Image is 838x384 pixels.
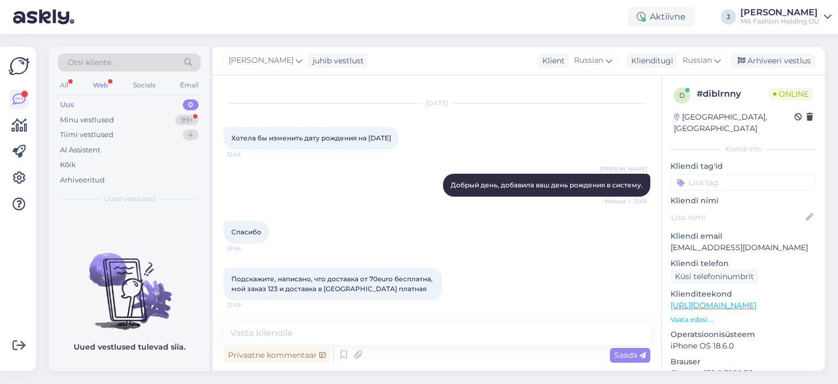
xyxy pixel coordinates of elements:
[229,55,294,67] span: [PERSON_NAME]
[227,150,268,158] span: 12:44
[671,356,816,368] p: Brauser
[60,159,76,170] div: Kõik
[671,300,756,310] a: [URL][DOMAIN_NAME]
[600,165,647,173] span: [PERSON_NAME]
[60,129,113,140] div: Tiimi vestlused
[224,348,330,363] div: Privaatne kommentaar
[183,99,199,110] div: 0
[104,194,155,204] span: Uued vestlused
[175,115,199,126] div: 99+
[731,54,815,68] div: Arhiveeri vestlus
[671,368,816,379] p: Chrome 139.0.7258.76
[740,8,831,26] a: [PERSON_NAME]MA Fashion Holding OÜ
[671,195,816,206] p: Kliendi nimi
[674,111,794,134] div: [GEOGRAPHIC_DATA], [GEOGRAPHIC_DATA]
[574,55,603,67] span: Russian
[740,8,819,17] div: [PERSON_NAME]
[60,99,74,110] div: Uus
[671,269,758,284] div: Küsi telefoninumbrit
[671,258,816,269] p: Kliendi telefon
[627,55,673,67] div: Klienditugi
[721,9,736,25] div: J
[58,78,70,92] div: All
[671,144,816,154] div: Kliendi info
[231,228,261,236] span: Спасибо
[628,7,695,27] div: Aktiivne
[74,341,185,353] p: Uued vestlused tulevad siia.
[671,174,816,191] input: Lisa tag
[231,134,391,142] span: Хотела бы изменить дату рождения на [DATE]
[9,56,29,76] img: Askly Logo
[671,288,816,300] p: Klienditeekond
[671,329,816,340] p: Operatsioonisüsteem
[671,211,804,223] input: Lisa nimi
[227,301,268,309] span: 12:49
[183,129,199,140] div: 4
[68,57,111,68] span: Otsi kliente
[679,91,685,99] span: d
[91,78,110,92] div: Web
[538,55,565,67] div: Klient
[60,145,100,156] div: AI Assistent
[231,275,434,293] span: Подскажите, написано, что доставка от 70euro бесплатна, мой заказ 123 и доставка в [GEOGRAPHIC_DA...
[697,87,769,101] div: # diblrnny
[49,233,209,332] img: No chats
[671,315,816,324] p: Vaata edasi ...
[178,78,201,92] div: Email
[671,340,816,352] p: iPhone OS 18.6.0
[131,78,158,92] div: Socials
[451,181,643,189] span: Добрый день, добавила ваш день рождения в систему.
[308,55,364,67] div: juhib vestlust
[614,350,646,360] span: Saada
[227,244,268,252] span: 12:46
[224,98,650,108] div: [DATE]
[604,197,647,205] span: Nähtud ✓ 12:45
[60,115,114,126] div: Minu vestlused
[740,17,819,26] div: MA Fashion Holding OÜ
[683,55,712,67] span: Russian
[671,161,816,172] p: Kliendi tag'id
[60,175,105,186] div: Arhiveeritud
[671,231,816,242] p: Kliendi email
[671,242,816,253] p: [EMAIL_ADDRESS][DOMAIN_NAME]
[769,88,813,100] span: Online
